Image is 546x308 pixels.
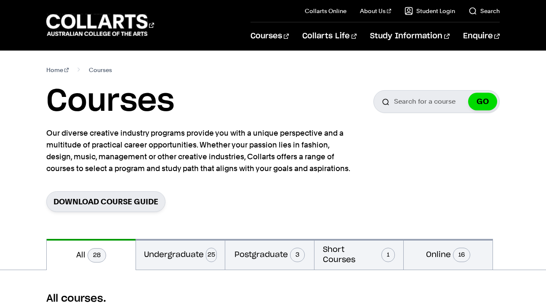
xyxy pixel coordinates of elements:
[46,13,154,37] div: Go to homepage
[405,7,455,15] a: Student Login
[463,22,500,50] a: Enquire
[206,248,217,262] span: 25
[290,248,305,262] span: 3
[136,239,225,270] button: Undergraduate25
[314,239,403,270] button: Short Courses1
[46,127,354,174] p: Our diverse creative industry programs provide you with a unique perspective and a multitude of p...
[46,191,165,212] a: Download Course Guide
[47,239,136,270] button: All28
[469,7,500,15] a: Search
[373,90,500,113] input: Search for a course
[88,248,106,262] span: 28
[225,239,314,270] button: Postgraduate3
[381,248,395,262] span: 1
[468,93,497,110] button: GO
[302,22,357,50] a: Collarts Life
[370,22,449,50] a: Study Information
[89,64,112,76] span: Courses
[46,64,69,76] a: Home
[404,239,493,270] button: Online16
[360,7,391,15] a: About Us
[46,292,500,305] h2: All courses.
[305,7,346,15] a: Collarts Online
[46,83,174,121] h1: Courses
[453,248,470,262] span: 16
[250,22,289,50] a: Courses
